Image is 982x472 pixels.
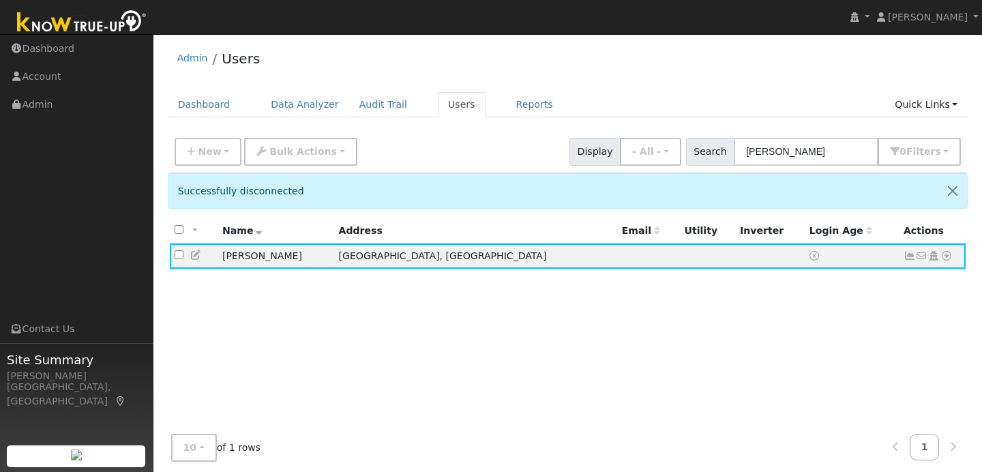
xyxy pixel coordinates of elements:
span: Filter [906,146,941,157]
div: Address [339,224,612,238]
button: - All - [620,138,681,166]
a: Users [222,50,260,67]
button: 10 [171,434,217,462]
span: Bulk Actions [269,146,337,157]
div: Inverter [740,224,800,238]
button: Bulk Actions [244,138,357,166]
button: Close [938,174,967,207]
span: Search [686,138,734,166]
span: 10 [183,442,197,453]
div: Actions [904,224,961,238]
span: Site Summary [7,351,146,369]
a: Quick Links [884,92,968,117]
a: Dashboard [168,92,241,117]
span: Name [222,225,263,236]
td: [GEOGRAPHIC_DATA], [GEOGRAPHIC_DATA] [333,244,616,269]
button: 0Filters [878,138,961,166]
span: of 1 rows [171,434,261,462]
a: Login As [927,250,940,261]
button: New [175,138,242,166]
span: Successfully disconnected [178,186,304,196]
a: Not connected [904,250,916,261]
span: Email [622,225,660,236]
a: Edit User [190,250,203,261]
a: Map [115,396,127,407]
a: Audit Trail [349,92,417,117]
span: s [935,146,940,157]
a: No login access [809,250,822,261]
td: [PERSON_NAME] [218,244,334,269]
input: Search [734,138,878,166]
span: New [198,146,221,157]
a: Admin [177,53,208,63]
img: retrieve [71,449,82,460]
div: Utility [685,224,730,238]
div: [GEOGRAPHIC_DATA], [GEOGRAPHIC_DATA] [7,380,146,409]
a: Reports [506,92,563,117]
a: Other actions [940,249,953,263]
i: No email address [916,251,928,261]
a: Users [438,92,486,117]
span: Days since last login [809,225,872,236]
span: Display [569,138,621,166]
a: 1 [910,434,940,460]
a: Data Analyzer [261,92,349,117]
div: [PERSON_NAME] [7,369,146,383]
img: Know True-Up [10,8,153,38]
span: [PERSON_NAME] [888,12,968,23]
